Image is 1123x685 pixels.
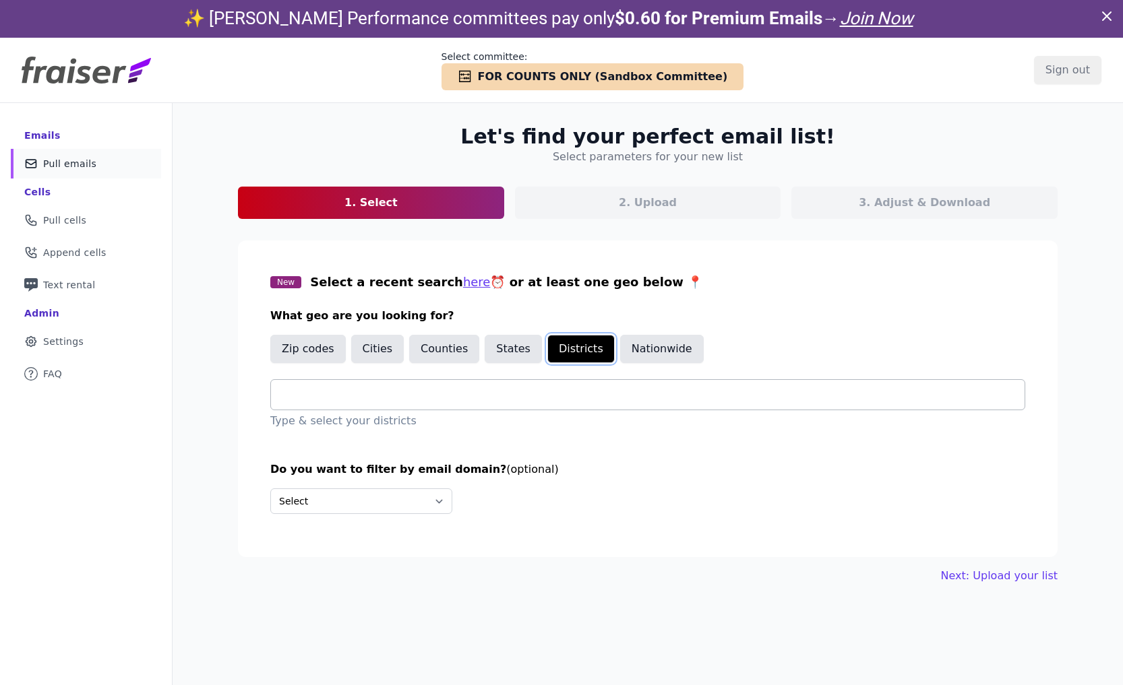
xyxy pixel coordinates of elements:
[351,335,404,363] button: Cities
[43,278,96,292] span: Text rental
[442,50,744,90] a: Select committee: FOR COUNTS ONLY (Sandbox Committee)
[620,335,704,363] button: Nationwide
[11,327,161,356] a: Settings
[11,149,161,178] a: Pull emails
[11,238,161,267] a: Append cells
[270,463,506,476] span: Do you want to filter by email domain?
[270,335,346,363] button: Zip codes
[463,273,491,292] button: here
[238,187,504,219] a: 1. Select
[442,50,744,63] p: Select committee:
[460,125,834,149] h2: Let's find your perfect email list!
[43,367,62,381] span: FAQ
[478,69,728,85] span: FOR COUNTS ONLY (Sandbox Committee)
[24,306,59,320] div: Admin
[553,149,743,165] h4: Select parameters for your new list
[547,335,615,363] button: Districts
[24,129,61,142] div: Emails
[11,359,161,389] a: FAQ
[24,185,51,199] div: Cells
[270,308,1025,324] h3: What geo are you looking for?
[344,195,398,211] p: 1. Select
[11,205,161,235] a: Pull cells
[22,57,151,84] img: Fraiser Logo
[43,157,96,170] span: Pull emails
[941,568,1058,584] button: Next: Upload your list
[270,413,1025,429] p: Type & select your districts
[485,335,542,363] button: States
[270,276,301,288] span: New
[310,275,702,289] span: Select a recent search ⏰ or at least one geo below 📍
[859,195,990,211] p: 3. Adjust & Download
[619,195,677,211] p: 2. Upload
[43,246,107,259] span: Append cells
[11,270,161,300] a: Text rental
[43,335,84,348] span: Settings
[43,214,86,227] span: Pull cells
[1034,56,1101,84] input: Sign out
[409,335,479,363] button: Counties
[506,463,558,476] span: (optional)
